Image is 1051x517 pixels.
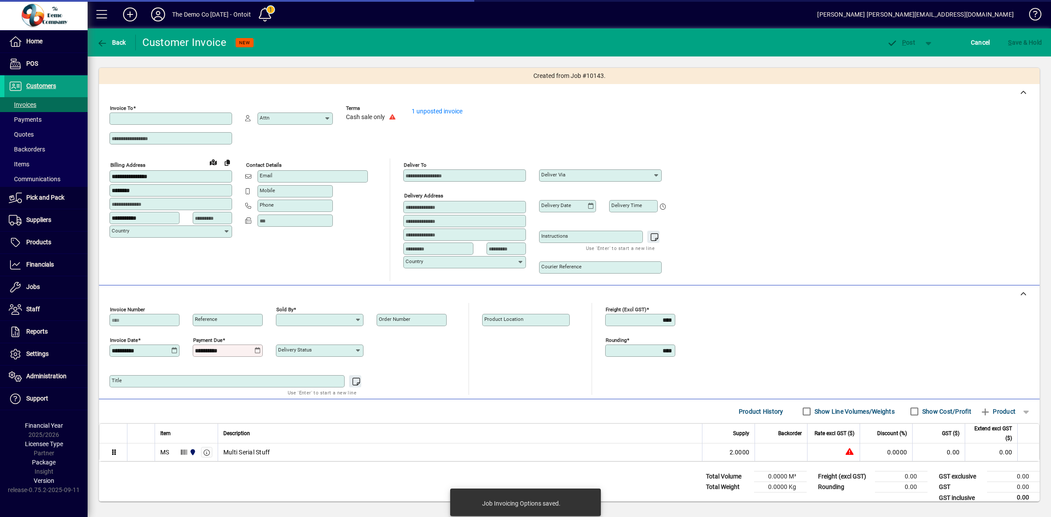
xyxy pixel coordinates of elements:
a: Support [4,388,88,410]
button: Copy to Delivery address [220,155,234,169]
mat-label: Courier Reference [541,264,582,270]
span: GST ($) [942,429,959,438]
span: P [902,39,906,46]
div: Job Invoicing Options saved. [482,499,561,508]
mat-hint: Use 'Enter' to start a new line [288,387,356,397]
td: 0.0000 Kg [754,482,807,492]
td: 0.00 [965,443,1017,461]
mat-label: Instructions [541,233,568,239]
span: Product History [739,404,783,419]
a: 1 unposted invoice [412,108,462,115]
td: GST [935,482,987,492]
span: Administration [26,373,67,380]
mat-label: Mobile [260,187,275,193]
a: View on map [206,155,220,169]
span: Payments [9,116,42,123]
td: Total Weight [702,482,754,492]
span: Discount (%) [877,429,907,438]
td: 0.0000 M³ [754,471,807,482]
mat-label: Invoice date [110,337,138,343]
span: Financial Year [25,422,63,429]
span: POS [26,60,38,67]
span: Items [9,161,29,168]
mat-label: Delivery time [611,202,642,208]
td: GST exclusive [935,471,987,482]
button: Product [976,404,1020,419]
span: Back [97,39,126,46]
span: Multi Serial Stuff [223,448,270,457]
mat-label: Product location [484,316,523,322]
span: Quotes [9,131,34,138]
mat-label: Country [112,228,129,234]
div: Customer Invoice [142,35,227,49]
a: POS [4,53,88,75]
a: Payments [4,112,88,127]
mat-label: Invoice number [110,306,145,313]
span: Supply [733,429,749,438]
span: Settings [26,350,49,357]
mat-label: Delivery status [278,347,312,353]
span: Licensee Type [25,440,63,447]
a: Pick and Pack [4,187,88,209]
a: Reports [4,321,88,343]
div: The Demo Co [DATE] - Ontoit [172,7,251,21]
span: Item [160,429,171,438]
span: Product [980,404,1016,419]
a: Administration [4,366,88,387]
button: Product History [735,404,787,419]
span: Backorder [778,429,802,438]
span: Terms [346,106,399,111]
td: 0.00 [987,471,1040,482]
td: 0.00 [912,443,965,461]
span: Financials [26,261,54,268]
mat-label: Sold by [276,306,293,313]
span: ost [887,39,915,46]
a: Invoices [4,97,88,112]
a: Home [4,31,88,53]
td: 0.0000 [860,443,912,461]
span: Reports [26,328,48,335]
mat-label: Payment due [193,337,222,343]
mat-label: Freight (excl GST) [606,306,646,313]
span: Customers [26,82,56,89]
span: Home [26,38,42,45]
mat-label: Email [260,172,272,179]
a: Items [4,157,88,172]
mat-hint: Use 'Enter' to start a new line [586,243,655,253]
div: MS [160,448,169,457]
span: Support [26,395,48,402]
mat-label: Attn [260,115,269,121]
span: 2.0000 [730,448,750,457]
td: Rounding [814,482,875,492]
a: Staff [4,299,88,320]
span: Package [32,459,56,466]
span: Backorders [9,146,45,153]
mat-label: Deliver via [541,172,565,178]
mat-label: Rounding [606,337,627,343]
td: 0.00 [875,471,928,482]
mat-label: Delivery date [541,202,571,208]
div: [PERSON_NAME] [PERSON_NAME][EMAIL_ADDRESS][DOMAIN_NAME] [817,7,1014,21]
a: Jobs [4,276,88,298]
span: Auckland [187,447,197,457]
a: Communications [4,172,88,186]
span: NEW [239,40,250,46]
span: Jobs [26,283,40,290]
mat-label: Reference [195,316,217,322]
td: GST inclusive [935,492,987,503]
span: Extend excl GST ($) [970,424,1012,443]
button: Add [116,7,144,22]
span: Description [223,429,250,438]
span: Invoices [9,101,36,108]
span: Rate excl GST ($) [815,429,854,438]
a: Knowledge Base [1023,2,1040,30]
span: Version [34,477,54,484]
span: Communications [9,176,60,183]
mat-label: Invoice To [110,105,133,111]
button: Back [95,35,128,50]
span: Staff [26,306,40,313]
td: Freight (excl GST) [814,471,875,482]
mat-label: Deliver To [404,162,427,168]
button: Profile [144,7,172,22]
label: Show Cost/Profit [921,407,971,416]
